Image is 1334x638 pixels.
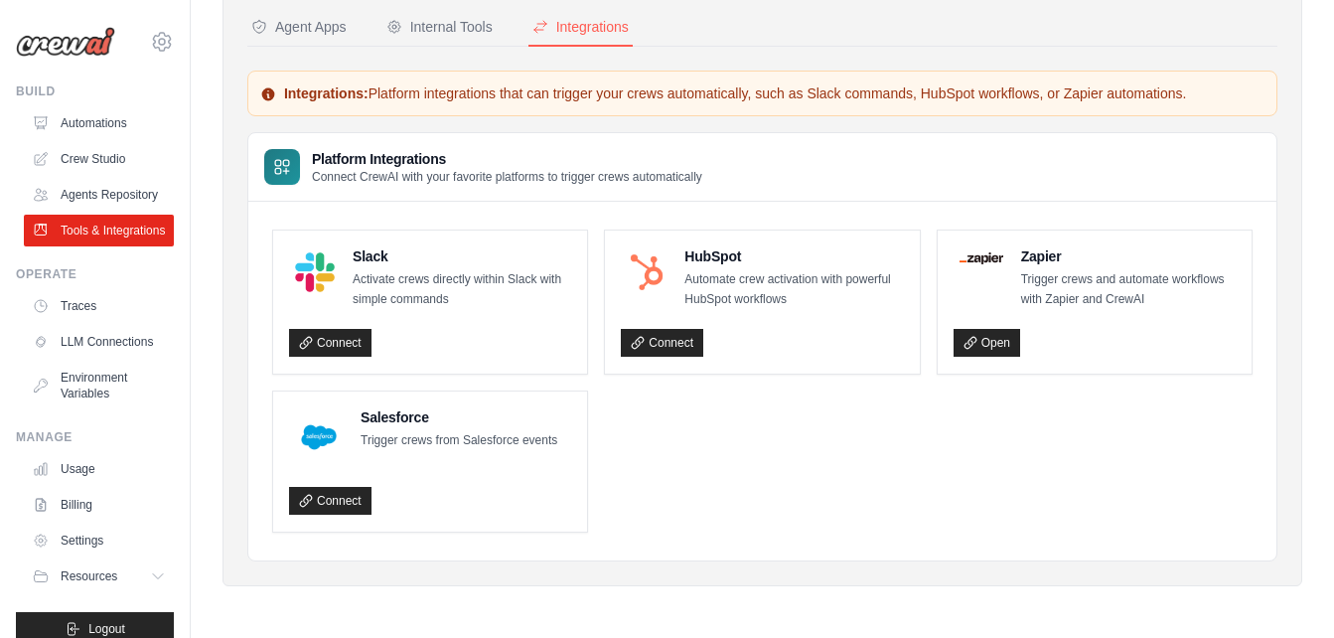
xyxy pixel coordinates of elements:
p: Trigger crews from Salesforce events [361,431,557,451]
p: Connect CrewAI with your favorite platforms to trigger crews automatically [312,169,702,185]
a: Connect [621,329,703,357]
div: Manage [16,429,174,445]
span: Logout [88,621,125,637]
a: Billing [24,489,174,521]
img: HubSpot Logo [627,252,667,292]
strong: Integrations: [284,85,369,101]
img: Logo [16,27,115,57]
div: Build [16,83,174,99]
a: Connect [289,487,371,515]
img: Zapier Logo [960,252,1003,264]
div: Operate [16,266,174,282]
a: Connect [289,329,371,357]
div: Integrations [532,17,629,37]
p: Automate crew activation with powerful HubSpot workflows [684,270,903,309]
button: Agent Apps [247,9,351,47]
div: Agent Apps [251,17,347,37]
p: Platform integrations that can trigger your crews automatically, such as Slack commands, HubSpot ... [260,83,1264,103]
a: LLM Connections [24,326,174,358]
a: Agents Repository [24,179,174,211]
a: Traces [24,290,174,322]
button: Resources [24,560,174,592]
button: Integrations [528,9,633,47]
a: Crew Studio [24,143,174,175]
h4: Zapier [1021,246,1236,266]
h4: Salesforce [361,407,557,427]
a: Environment Variables [24,362,174,409]
h4: Slack [353,246,571,266]
p: Trigger crews and automate workflows with Zapier and CrewAI [1021,270,1236,309]
span: Resources [61,568,117,584]
img: Slack Logo [295,252,335,292]
a: Automations [24,107,174,139]
h4: HubSpot [684,246,903,266]
a: Usage [24,453,174,485]
h3: Platform Integrations [312,149,702,169]
a: Tools & Integrations [24,215,174,246]
a: Settings [24,525,174,557]
button: Internal Tools [382,9,497,47]
a: Open [954,329,1020,357]
p: Activate crews directly within Slack with simple commands [353,270,571,309]
img: Salesforce Logo [295,413,343,461]
div: Internal Tools [386,17,493,37]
